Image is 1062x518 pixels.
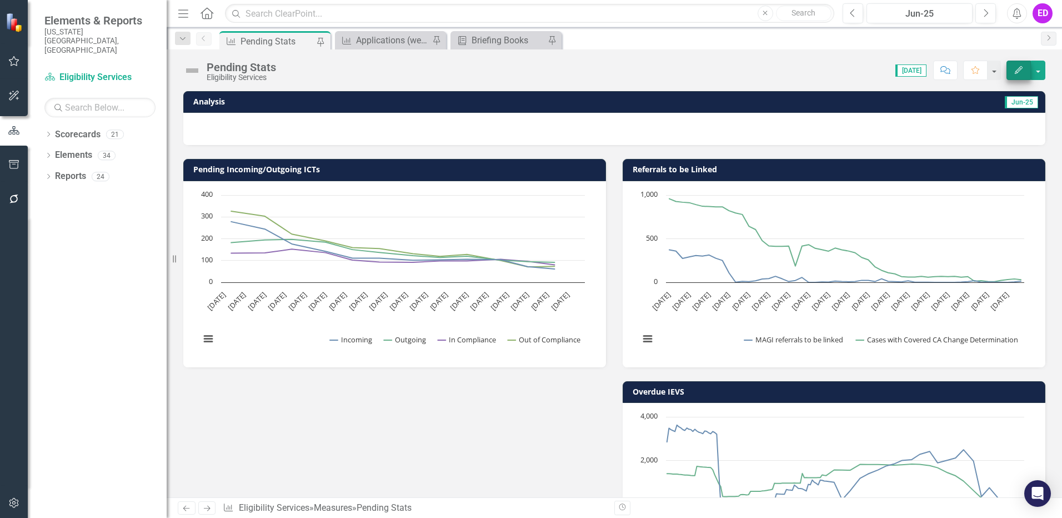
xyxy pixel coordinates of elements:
[201,233,213,243] text: 200
[44,98,156,117] input: Search Below...
[508,290,530,312] text: [DATE]
[634,190,1034,356] div: Chart. Highcharts interactive chart.
[453,33,545,47] a: Briefing Books
[690,290,712,312] text: [DATE]
[225,4,834,23] input: Search ClearPoint...
[266,290,288,312] text: [DATE]
[183,62,201,79] img: Not Defined
[634,190,1030,356] svg: Interactive chart
[246,290,268,312] text: [DATE]
[367,290,389,312] text: [DATE]
[549,290,571,312] text: [DATE]
[646,233,658,243] text: 500
[201,189,213,199] text: 400
[670,290,692,312] text: [DATE]
[949,290,971,312] text: [DATE]
[889,290,911,312] text: [DATE]
[488,290,510,312] text: [DATE]
[640,331,655,347] button: View chart menu, Chart
[330,335,372,345] button: Show Incoming
[207,61,276,73] div: Pending Stats
[969,290,991,312] text: [DATE]
[428,290,450,312] text: [DATE]
[468,290,490,312] text: [DATE]
[55,170,86,183] a: Reports
[106,129,124,139] div: 21
[1005,96,1038,108] span: Jun-25
[448,290,470,312] text: [DATE]
[357,502,412,513] div: Pending Stats
[809,290,831,312] text: [DATE]
[201,331,216,347] button: View chart menu, Chart
[909,290,931,312] text: [DATE]
[241,34,314,48] div: Pending Stats
[438,335,496,345] button: Show In Compliance
[640,189,658,199] text: 1,000
[508,335,580,345] button: Show Out of Compliance
[929,290,951,312] text: [DATE]
[988,290,1010,312] text: [DATE]
[338,33,429,47] a: Applications (weekly)
[387,290,409,312] text: [DATE]
[356,33,429,47] div: Applications (weekly)
[347,290,369,312] text: [DATE]
[769,290,792,312] text: [DATE]
[306,290,328,312] text: [DATE]
[193,97,599,106] h3: Analysis
[744,335,844,345] button: Show MAGI referrals to be linked
[194,190,595,356] div: Chart. Highcharts interactive chart.
[55,149,92,162] a: Elements
[327,290,349,312] text: [DATE]
[710,290,732,312] text: [DATE]
[519,335,580,345] text: Out of Compliance
[730,290,752,312] text: [DATE]
[654,276,658,286] text: 0
[201,211,213,221] text: 300
[44,71,156,84] a: Eligibility Services
[194,190,590,356] svg: Interactive chart
[749,290,772,312] text: [DATE]
[226,290,248,312] text: [DATE]
[633,165,1039,173] h3: Referrals to be Linked
[1024,480,1051,507] div: Open Intercom Messenger
[407,290,429,312] text: [DATE]
[776,6,831,21] button: Search
[55,128,101,141] a: Scorecards
[209,276,213,286] text: 0
[472,33,545,47] div: Briefing Books
[201,255,213,265] text: 100
[205,290,227,312] text: [DATE]
[92,172,109,181] div: 24
[856,335,1020,345] button: Show Cases with Covered CA Change Determination
[314,502,352,513] a: Measures
[870,7,969,21] div: Jun-25
[789,290,811,312] text: [DATE]
[650,290,672,312] text: [DATE]
[895,64,926,77] span: [DATE]
[640,455,658,465] text: 2,000
[98,151,116,160] div: 34
[633,387,1039,396] h3: Overdue IEVS
[866,3,973,23] button: Jun-25
[395,335,426,345] text: Outgoing
[640,411,658,421] text: 4,000
[1033,3,1053,23] button: ED
[286,290,308,312] text: [DATE]
[384,335,426,345] button: Show Outgoing
[44,14,156,27] span: Elements & Reports
[223,502,606,515] div: » »
[193,165,600,173] h3: Pending Incoming/Outgoing ICTs
[239,502,309,513] a: Eligibility Services
[207,73,276,82] div: Eligibility Services
[849,290,871,312] text: [DATE]
[829,290,851,312] text: [DATE]
[6,13,25,32] img: ClearPoint Strategy
[529,290,551,312] text: [DATE]
[44,27,156,54] small: [US_STATE][GEOGRAPHIC_DATA], [GEOGRAPHIC_DATA]
[869,290,891,312] text: [DATE]
[792,8,815,17] span: Search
